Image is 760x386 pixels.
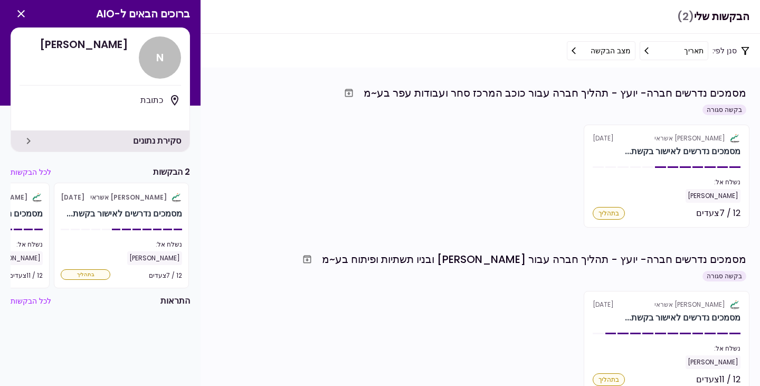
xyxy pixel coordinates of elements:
[696,373,740,386] div: 12 / 11 צעדים
[625,145,740,158] div: מסמכים נדרשים לאישור בקשת חברה- יועץ
[702,105,746,115] div: בקשה סגורה
[677,6,749,27] h1: הבקשות שלי
[654,300,725,309] div: [PERSON_NAME] אשראי
[160,295,190,307] div: התראות
[20,94,163,107] div: כתובת
[702,271,746,281] div: בקשה סגורה
[640,41,708,60] button: תאריך
[686,189,740,203] div: [PERSON_NAME]
[20,36,128,52] span: [PERSON_NAME]
[61,269,110,280] div: בתהליך
[686,355,740,369] div: [PERSON_NAME]
[729,300,740,309] img: Partner logo
[61,190,182,205] div: [DATE]
[11,3,32,24] button: Ok, close
[153,166,190,178] div: 2 הבקשות
[654,134,725,143] div: [PERSON_NAME] אשראי
[139,36,181,79] div: N
[11,130,189,152] div: סקירת נתונים
[96,6,190,22] span: ברוכים הבאים ל-AIO
[9,269,43,282] div: 12 / 11 צעדים
[567,41,749,60] div: סנן לפי:
[127,251,182,265] div: [PERSON_NAME]
[364,85,746,101] div: מסמכים נדרשים חברה- יועץ - תהליך חברה עבור כוכב המרכז סחר ועבודות עפר בע~מ
[11,296,51,307] button: לכל הבקשות
[90,190,167,205] div: [PERSON_NAME] אשראי
[322,251,746,267] div: מסמכים נדרשים חברה- יועץ - תהליך חברה עבור [PERSON_NAME] ובניו תשתיות ופיתוח בע~מ
[567,41,635,60] button: מצב הבקשה
[61,240,182,249] div: נשלח אל:
[149,269,182,282] div: 12 / 7 צעדים
[677,6,694,27] span: (2)
[684,45,704,57] div: תאריך
[593,373,625,386] div: בתהליך
[32,193,43,202] img: Partner logo
[339,83,358,102] button: העבר לארכיון
[593,207,625,220] div: בתהליך
[696,207,740,220] div: 12 / 7 צעדים
[66,208,182,220] div: מסמכים נדרשים לאישור בקשת חברה- יועץ
[593,300,740,309] div: [DATE]
[298,250,317,269] button: העבר לארכיון
[593,177,740,187] div: נשלח אל:
[11,167,51,178] button: לכל הבקשות
[729,134,740,143] img: Partner logo
[171,193,182,202] img: Partner logo
[625,312,740,324] div: מסמכים נדרשים לאישור בקשת חברה- יועץ
[593,344,740,353] div: נשלח אל:
[593,134,740,143] div: [DATE]
[20,132,37,150] button: סקירת נתונים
